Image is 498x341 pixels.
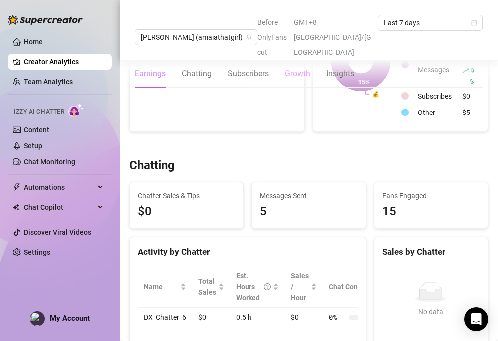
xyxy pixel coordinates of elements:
[414,88,457,104] td: Subscribes
[329,312,345,323] span: 0 %
[24,179,95,195] span: Automations
[384,15,477,30] span: Last 7 days
[382,202,480,221] div: 15
[382,190,480,201] span: Fans Engaged
[13,183,21,191] span: thunderbolt
[462,91,475,102] div: $0
[285,308,323,327] td: $0
[24,158,75,166] a: Chat Monitoring
[464,307,488,331] div: Open Intercom Messenger
[24,199,95,215] span: Chat Copilot
[264,270,271,303] span: question-circle
[198,276,216,298] span: Total Sales
[192,308,230,327] td: $0
[24,228,91,236] a: Discover Viral Videos
[414,105,457,120] td: Other
[50,314,90,323] span: My Account
[14,107,64,116] span: Izzy AI Chatter
[246,34,252,40] span: team
[471,20,477,26] span: calendar
[228,68,269,80] div: Subscribers
[285,266,323,308] th: Sales / Hour
[323,266,407,308] th: Chat Conversion
[138,308,192,327] td: DX_Chatter_6
[138,190,235,201] span: Chatter Sales & Tips
[138,202,235,221] span: $0
[329,281,393,292] span: Chat Conversion
[24,142,42,150] a: Setup
[260,190,357,201] span: Messages Sent
[8,15,83,25] img: logo-BBDzfeDw.svg
[291,270,309,303] span: Sales / Hour
[13,204,19,211] img: Chat Copilot
[24,38,43,46] a: Home
[30,312,44,326] img: profilePics%2FY8vLRAwdmmbAYS8ie2Vf3SdM9hD3.png
[230,308,285,327] td: 0.5 h
[24,54,104,70] a: Creator Analytics
[141,30,251,45] span: Amaia (amaiathatgirl)
[182,68,212,80] div: Chatting
[260,202,357,221] div: 5
[24,78,73,86] a: Team Analytics
[144,281,178,292] span: Name
[129,158,175,174] h3: Chatting
[372,90,379,97] text: 💰
[135,68,166,80] div: Earnings
[285,68,310,80] div: Growth
[138,266,192,308] th: Name
[294,15,372,60] span: GMT+8 [GEOGRAPHIC_DATA]/[GEOGRAPHIC_DATA]
[326,68,354,80] div: Insights
[138,245,358,259] div: Activity by Chatter
[462,107,475,118] div: $5
[257,15,288,60] span: Before OnlyFans cut
[68,103,84,117] img: AI Chatter
[24,248,50,256] a: Settings
[386,306,476,317] div: No data
[24,126,49,134] a: Content
[236,270,271,303] div: Est. Hours Worked
[382,245,480,259] div: Sales by Chatter
[192,266,230,308] th: Total Sales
